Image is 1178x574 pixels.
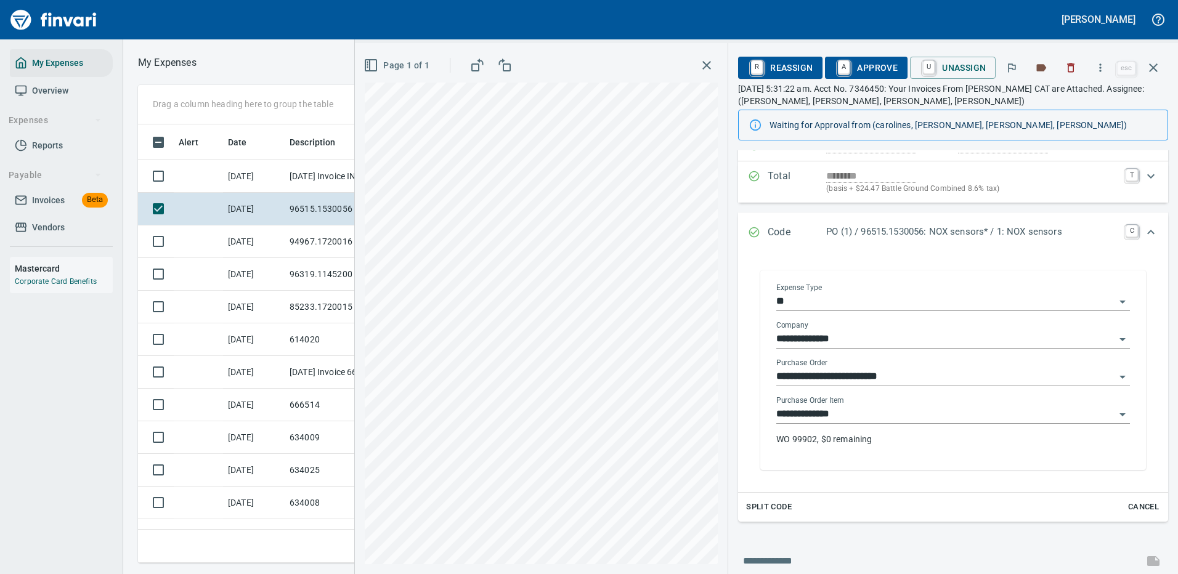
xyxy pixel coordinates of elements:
button: Split Code [743,498,795,517]
span: Reports [32,138,63,153]
nav: breadcrumb [138,55,197,70]
td: 634007 [285,519,435,552]
td: 96515.1530056 [285,193,435,225]
span: Description [290,135,352,150]
button: More [1087,54,1114,81]
div: Waiting for Approval from (carolines, [PERSON_NAME], [PERSON_NAME], [PERSON_NAME]) [770,114,1158,136]
button: Open [1114,406,1131,423]
p: Code [768,225,826,241]
span: Vendors [32,220,65,235]
button: Payable [4,164,107,187]
h5: [PERSON_NAME] [1062,13,1135,26]
img: Finvari [7,5,100,34]
td: [DATE] [223,356,285,389]
label: Purchase Order [776,359,827,366]
a: Overview [10,77,113,105]
a: My Expenses [10,49,113,77]
span: Expenses [9,113,102,128]
td: 666514 [285,389,435,421]
span: Overview [32,83,68,99]
button: Expenses [4,109,107,132]
a: InvoicesBeta [10,187,113,214]
p: Total [768,169,826,195]
p: (basis + $24.47 Battle Ground Combined 8.6% tax) [826,183,1118,195]
td: [DATE] [223,389,285,421]
td: [DATE] [223,160,285,193]
td: 96319.1145200 [285,258,435,291]
button: Flag [998,54,1025,81]
span: Approve [835,57,898,78]
span: Payable [9,168,102,183]
td: [DATE] [223,454,285,487]
div: Expand [738,161,1168,203]
td: 634025 [285,454,435,487]
button: Page 1 of 1 [361,54,434,77]
td: [DATE] [223,258,285,291]
label: Company [776,321,808,329]
span: Alert [179,135,214,150]
button: AApprove [825,57,908,79]
td: 85233.1720015 [285,291,435,323]
span: Date [228,135,247,150]
p: WO 99902, $0 remaining [776,433,1130,445]
td: [DATE] [223,487,285,519]
p: PO (1) / 96515.1530056: NOX sensors* / 1: NOX sensors [826,225,1118,239]
label: Purchase Order Item [776,397,843,404]
span: My Expenses [32,55,83,71]
a: A [838,60,850,74]
td: [DATE] Invoice 6660475 from Superior Tire Service, Inc (1-10991) [285,356,435,389]
span: Page 1 of 1 [366,58,429,73]
button: UUnassign [910,57,996,79]
td: [DATE] [223,291,285,323]
td: [DATE] [223,193,285,225]
div: Expand [738,212,1168,253]
span: Invoices [32,193,65,208]
button: RReassign [738,57,823,79]
button: Discard [1057,54,1084,81]
button: Cancel [1124,498,1163,517]
p: [DATE] 5:31:22 am. Acct No. 7346450: Your Invoices From [PERSON_NAME] CAT are Attached. Assignee:... [738,83,1168,107]
span: Description [290,135,336,150]
a: Vendors [10,214,113,241]
label: Expense Type [776,284,822,291]
span: Beta [82,193,108,207]
a: Reports [10,132,113,160]
h6: Mastercard [15,262,113,275]
a: R [751,60,763,74]
p: Drag a column heading here to group the table [153,98,333,110]
span: Split Code [746,500,792,514]
button: Open [1114,331,1131,348]
p: My Expenses [138,55,197,70]
td: [DATE] [223,421,285,454]
td: 634009 [285,421,435,454]
span: Cancel [1127,500,1160,514]
a: Corporate Card Benefits [15,277,97,286]
button: Open [1114,293,1131,310]
button: Labels [1028,54,1055,81]
button: [PERSON_NAME] [1058,10,1139,29]
td: 634008 [285,487,435,519]
a: esc [1117,62,1135,75]
span: Reassign [748,57,813,78]
td: 614020 [285,323,435,356]
a: C [1126,225,1138,237]
button: Open [1114,368,1131,386]
td: [DATE] [223,519,285,552]
span: Unassign [920,57,986,78]
td: [DATE] Invoice IN003337131 from [GEOGRAPHIC_DATA] Equipment Co. (1-11113) [285,160,435,193]
span: Close invoice [1114,53,1168,83]
a: T [1126,169,1138,181]
a: U [923,60,935,74]
td: [DATE] [223,323,285,356]
td: [DATE] [223,225,285,258]
div: Expand [738,253,1168,522]
td: 94967.1720016 [285,225,435,258]
span: Date [228,135,263,150]
span: Alert [179,135,198,150]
